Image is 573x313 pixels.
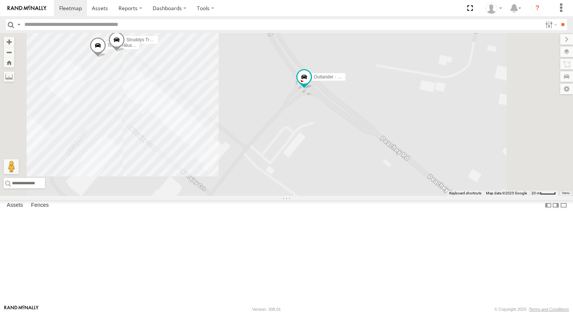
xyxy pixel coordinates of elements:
[4,57,14,68] button: Zoom Home
[4,47,14,57] button: Zoom out
[562,192,570,195] a: Terms (opens in new tab)
[531,2,543,14] i: ?
[494,307,569,311] div: © Copyright 2025 -
[542,19,558,30] label: Search Filter Options
[560,200,567,211] label: Hide Summary Table
[531,191,540,195] span: 20 m
[4,37,14,47] button: Zoom in
[449,191,481,196] button: Keyboard shortcuts
[4,305,39,313] a: Visit our Website
[529,307,569,311] a: Terms and Conditions
[529,191,558,196] button: Map Scale: 20 m per 38 pixels
[486,191,527,195] span: Map data ©2025 Google
[108,43,155,48] span: Toyota Hilux - 734 MW7
[126,37,177,42] span: Struddys Truck - 091 FZ7
[3,200,27,211] label: Assets
[252,307,281,311] div: Version: 308.01
[7,6,46,11] img: rand-logo.svg
[16,19,22,30] label: Search Query
[552,200,559,211] label: Dock Summary Table to the Right
[314,74,353,80] span: Outlander - 005GJ8
[560,84,573,94] label: Map Settings
[483,3,505,14] div: Turoa Warbrick
[4,159,19,174] button: Drag Pegman onto the map to open Street View
[544,200,552,211] label: Dock Summary Table to the Left
[4,71,14,82] label: Measure
[27,200,52,211] label: Fences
